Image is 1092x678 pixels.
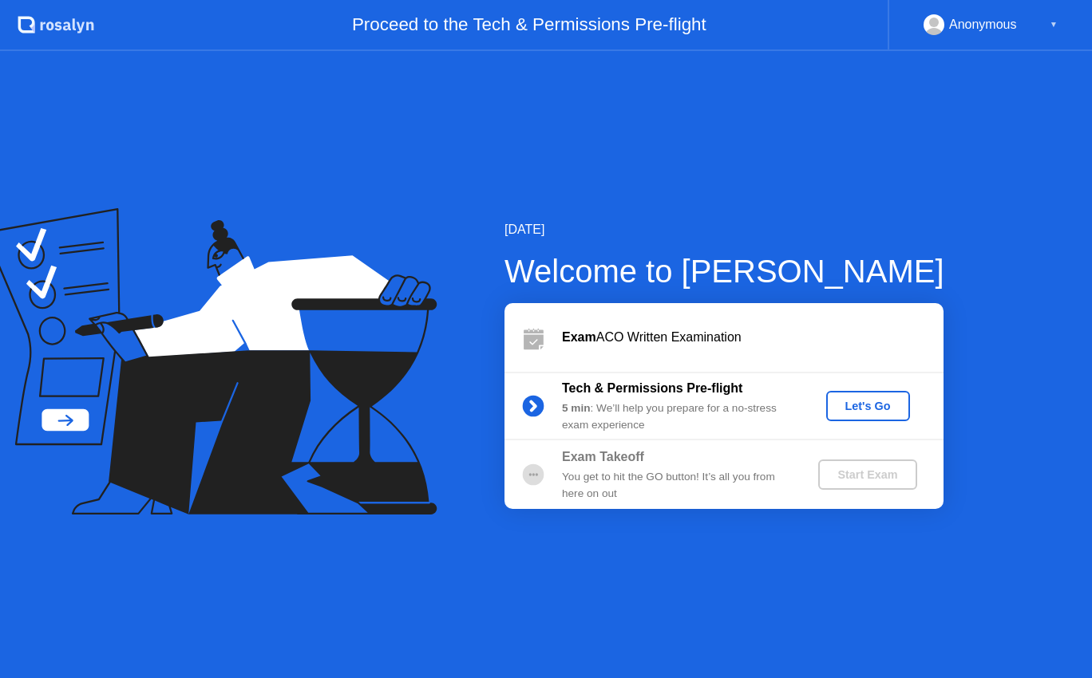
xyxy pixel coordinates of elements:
button: Let's Go [826,391,910,421]
div: Welcome to [PERSON_NAME] [504,247,944,295]
div: : We’ll help you prepare for a no-stress exam experience [562,400,792,433]
div: Let's Go [833,400,904,412]
div: You get to hit the GO button! It’s all you from here on out [562,469,792,502]
div: Anonymous [949,14,1017,35]
b: Exam [562,330,596,344]
div: [DATE] [504,220,944,239]
b: Exam Takeoff [562,450,644,463]
div: ACO Written Examination [562,328,944,347]
div: Start Exam [825,468,910,481]
button: Start Exam [818,459,916,490]
b: 5 min [562,402,591,414]
div: ▼ [1050,14,1058,35]
b: Tech & Permissions Pre-flight [562,381,742,395]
